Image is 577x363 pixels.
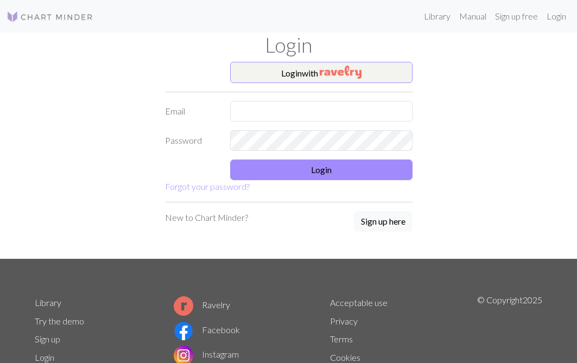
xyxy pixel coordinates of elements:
[320,66,362,79] img: Ravelry
[174,321,193,341] img: Facebook logo
[35,334,60,344] a: Sign up
[330,352,360,362] a: Cookies
[354,211,413,233] a: Sign up here
[491,5,542,27] a: Sign up free
[158,130,224,151] label: Password
[7,10,93,23] img: Logo
[165,211,248,224] p: New to Chart Minder?
[542,5,570,27] a: Login
[174,300,230,310] a: Ravelry
[420,5,455,27] a: Library
[165,181,250,192] a: Forgot your password?
[354,211,413,232] button: Sign up here
[174,296,193,316] img: Ravelry logo
[330,297,388,308] a: Acceptable use
[35,297,61,308] a: Library
[330,316,358,326] a: Privacy
[158,101,224,122] label: Email
[35,352,54,362] a: Login
[28,33,549,58] h1: Login
[230,160,413,180] button: Login
[35,316,84,326] a: Try the demo
[174,324,240,335] a: Facebook
[455,5,491,27] a: Manual
[330,334,353,344] a: Terms
[230,62,413,84] button: Loginwith
[174,349,239,359] a: Instagram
